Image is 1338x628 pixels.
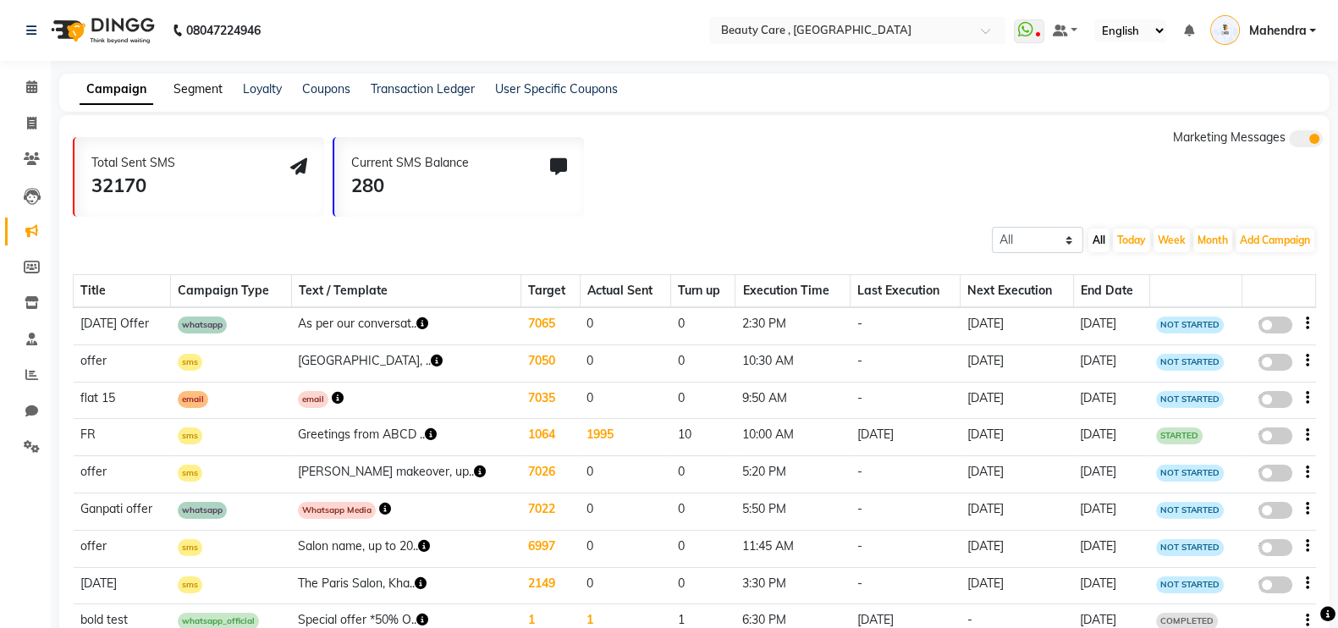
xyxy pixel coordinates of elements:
td: 0 [671,530,735,567]
td: 0 [671,567,735,604]
td: 0 [671,456,735,493]
td: FR [74,419,171,456]
td: [DATE] [961,344,1073,382]
label: false [1258,502,1292,519]
td: [DATE] [1073,456,1149,493]
span: Mahendra [1248,22,1306,40]
td: [DATE] [961,456,1073,493]
img: Mahendra [1210,15,1240,45]
td: 7022 [521,493,581,530]
td: 0 [580,493,670,530]
td: 3:30 PM [735,567,851,604]
b: 08047224946 [186,7,261,54]
th: Campaign Type [171,275,292,308]
td: 0 [671,344,735,382]
span: Marketing Messages [1173,129,1286,145]
th: Text / Template [291,275,520,308]
td: 6997 [521,530,581,567]
td: offer [74,456,171,493]
td: 5:20 PM [735,456,851,493]
th: Execution Time [735,275,851,308]
button: All [1088,229,1109,252]
span: whatsapp [178,317,227,333]
th: Turn up [671,275,735,308]
span: STARTED [1156,427,1203,444]
td: - [851,493,961,530]
td: - [851,456,961,493]
span: sms [178,539,202,556]
label: false [1258,465,1292,482]
td: 0 [580,382,670,419]
a: Loyalty [243,81,282,96]
td: [DATE] [961,567,1073,604]
td: 10:00 AM [735,419,851,456]
td: [DATE] [961,307,1073,344]
td: 0 [671,493,735,530]
td: - [851,567,961,604]
span: NOT STARTED [1156,391,1224,408]
td: 11:45 AM [735,530,851,567]
span: NOT STARTED [1156,354,1224,371]
td: [DATE] [1073,567,1149,604]
span: Whatsapp Media [298,502,376,519]
label: false [1258,576,1292,593]
th: Title [74,275,171,308]
td: 0 [671,382,735,419]
td: [DATE] [1073,493,1149,530]
td: 7026 [521,456,581,493]
button: Week [1154,229,1190,252]
td: 0 [580,530,670,567]
span: NOT STARTED [1156,502,1224,519]
label: false [1258,427,1292,444]
span: NOT STARTED [1156,576,1224,593]
td: [DATE] [851,419,961,456]
td: Salon name, up to 20.. [291,530,520,567]
td: 10:30 AM [735,344,851,382]
td: offer [74,530,171,567]
td: flat 15 [74,382,171,419]
span: NOT STARTED [1156,317,1224,333]
td: 0 [580,456,670,493]
td: [DATE] [1073,419,1149,456]
th: Target [521,275,581,308]
span: sms [178,354,202,371]
label: false [1258,539,1292,556]
td: 7065 [521,307,581,344]
span: email [298,391,328,408]
td: [DATE] [961,493,1073,530]
td: 0 [580,567,670,604]
td: offer [74,344,171,382]
td: [DATE] [1073,344,1149,382]
td: [DATE] [1073,530,1149,567]
a: Transaction Ledger [371,81,475,96]
span: sms [178,576,202,593]
td: - [851,344,961,382]
td: 2:30 PM [735,307,851,344]
td: [GEOGRAPHIC_DATA], .. [291,344,520,382]
td: [DATE] [1073,307,1149,344]
label: false [1258,317,1292,333]
th: Last Execution [851,275,961,308]
td: 0 [580,307,670,344]
td: 5:50 PM [735,493,851,530]
div: Current SMS Balance [351,154,469,172]
th: Next Execution [961,275,1073,308]
a: Campaign [80,74,153,105]
td: 7035 [521,382,581,419]
td: 0 [580,344,670,382]
td: 0 [671,307,735,344]
a: Segment [173,81,223,96]
td: [DATE] [1073,382,1149,419]
button: Add Campaign [1236,229,1314,252]
td: [PERSON_NAME] makeover, up.. [291,456,520,493]
th: End Date [1073,275,1149,308]
td: [DATE] Offer [74,307,171,344]
td: [DATE] [961,419,1073,456]
td: Ganpati offer [74,493,171,530]
td: [DATE] [961,530,1073,567]
td: - [851,530,961,567]
span: sms [178,465,202,482]
span: email [178,391,208,408]
td: [DATE] [74,567,171,604]
td: The Paris Salon, Kha.. [291,567,520,604]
